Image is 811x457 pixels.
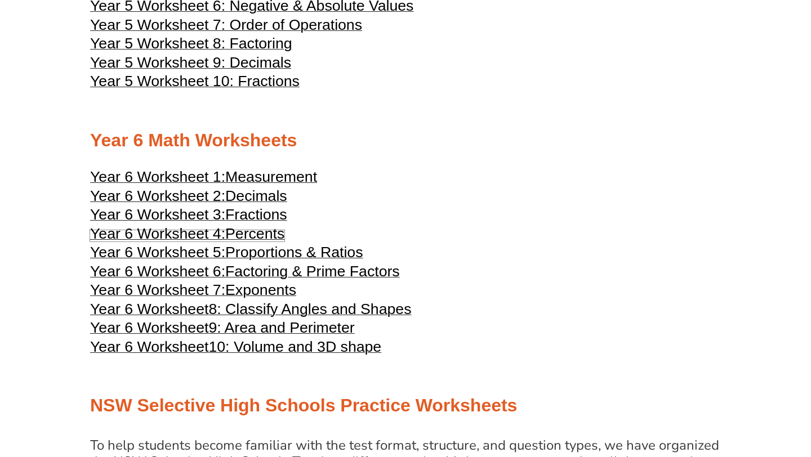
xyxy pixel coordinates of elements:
[90,338,208,355] span: Year 6 Worksheet
[90,225,225,242] span: Year 6 Worksheet 4:
[90,301,208,317] span: Year 6 Worksheet
[208,301,411,317] span: 8: Classify Angles and Shapes
[90,244,225,261] span: Year 6 Worksheet 5:
[90,306,412,317] a: Year 6 Worksheet8: Classify Angles and Shapes
[90,211,287,222] a: Year 6 Worksheet 3:Fractions
[90,35,292,52] span: Year 5 Worksheet 8: Factoring
[90,59,291,70] a: Year 5 Worksheet 9: Decimals
[90,192,287,204] a: Year 6 Worksheet 2:Decimals
[90,2,413,14] a: Year 5 Worksheet 6: Negative & Absolute Values
[90,230,284,241] a: Year 6 Worksheet 4:Percents
[90,281,225,298] span: Year 6 Worksheet 7:
[90,16,362,33] span: Year 5 Worksheet 7: Order of Operations
[225,225,284,242] span: Percents
[90,129,721,153] h2: Year 6 Math Worksheets
[225,263,400,280] span: Factoring & Prime Factors
[90,206,225,223] span: Year 6 Worksheet 3:
[90,249,363,260] a: Year 6 Worksheet 5:Proportions & Ratios
[90,40,292,51] a: Year 5 Worksheet 8: Factoring
[90,168,225,185] span: Year 6 Worksheet 1:
[90,394,721,418] h2: NSW Selective High Schools Practice Worksheets
[225,168,317,185] span: Measurement
[90,324,355,335] a: Year 6 Worksheet9: Area and Perimeter
[90,263,225,280] span: Year 6 Worksheet 6:
[90,286,296,298] a: Year 6 Worksheet 7:Exponents
[90,21,362,33] a: Year 5 Worksheet 7: Order of Operations
[225,187,287,204] span: Decimals
[90,78,300,89] a: Year 5 Worksheet 10: Fractions
[90,343,381,355] a: Year 6 Worksheet10: Volume and 3D shape
[90,319,208,336] span: Year 6 Worksheet
[90,268,400,279] a: Year 6 Worksheet 6:Factoring & Prime Factors
[618,330,811,457] iframe: Chat Widget
[90,173,317,185] a: Year 6 Worksheet 1:Measurement
[90,187,225,204] span: Year 6 Worksheet 2:
[90,73,300,89] span: Year 5 Worksheet 10: Fractions
[225,206,287,223] span: Fractions
[225,281,296,298] span: Exponents
[90,54,291,71] span: Year 5 Worksheet 9: Decimals
[208,338,381,355] span: 10: Volume and 3D shape
[208,319,354,336] span: 9: Area and Perimeter
[225,244,363,261] span: Proportions & Ratios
